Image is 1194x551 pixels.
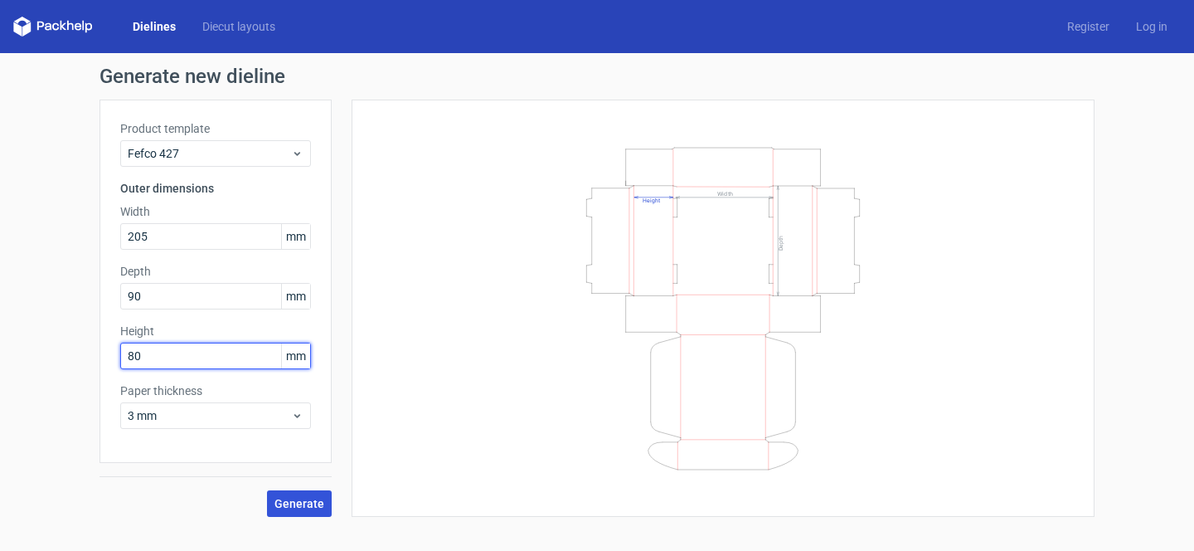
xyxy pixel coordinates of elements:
label: Product template [120,120,311,137]
button: Generate [267,490,332,517]
label: Paper thickness [120,383,311,399]
span: mm [281,224,310,249]
a: Dielines [119,18,189,35]
span: 3 mm [128,407,291,424]
label: Width [120,203,311,220]
label: Height [120,323,311,339]
span: mm [281,284,310,309]
text: Height [643,197,660,203]
a: Diecut layouts [189,18,289,35]
h3: Outer dimensions [120,180,311,197]
text: Width [717,189,733,197]
span: Generate [274,498,324,510]
h1: Generate new dieline [99,66,1094,86]
span: Fefco 427 [128,145,291,162]
a: Register [1054,18,1123,35]
a: Log in [1123,18,1181,35]
span: mm [281,344,310,368]
label: Depth [120,263,311,280]
text: Depth [778,235,784,250]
